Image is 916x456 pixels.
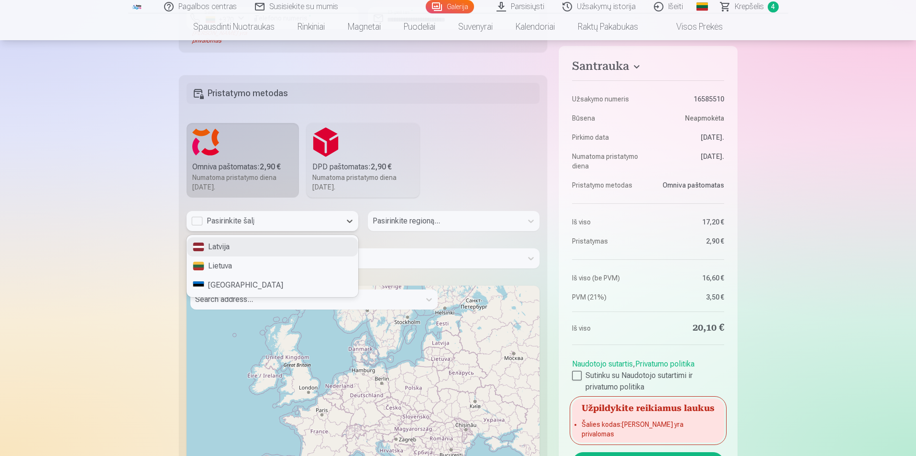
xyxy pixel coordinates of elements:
dd: [DATE]. [653,133,724,142]
dd: Omniva paštomatas [653,180,724,190]
span: 4 [768,1,779,12]
button: Santrauka [572,59,724,77]
div: , [572,355,724,393]
a: Magnetai [336,13,392,40]
a: Privatumo politika [635,359,695,368]
a: Puodeliai [392,13,447,40]
a: Naudotojo sutartis [572,359,633,368]
b: 2,90 € [371,162,392,171]
dd: 17,20 € [653,217,724,227]
a: Suvenyrai [447,13,504,40]
div: Numatoma pristatymo diena [DATE]. [312,173,414,192]
div: Pasirinkite šalį [191,215,336,227]
dt: Pirkimo data [572,133,643,142]
dd: [DATE]. [653,152,724,171]
dd: 20,10 € [653,322,724,335]
dt: Pristatymo metodas [572,180,643,190]
dt: Numatoma pristatymo diena [572,152,643,171]
li: Šalies kodas : [PERSON_NAME] yra privalomas [582,420,714,439]
dt: Pristatymas [572,236,643,246]
img: /fa5 [132,4,143,10]
a: Spausdinti nuotraukas [182,13,286,40]
a: Kalendoriai [504,13,566,40]
dt: Užsakymo numeris [572,94,643,104]
div: [GEOGRAPHIC_DATA] [187,276,358,295]
div: Numatoma pristatymo diena [DATE]. [192,173,294,192]
dt: Iš viso [572,217,643,227]
dt: Būsena [572,113,643,123]
span: Neapmokėta [685,113,724,123]
span: Krepšelis [735,1,764,12]
a: Rinkiniai [286,13,336,40]
dd: 16,60 € [653,273,724,283]
dt: Iš viso [572,322,643,335]
div: Lietuva [187,256,358,276]
div: Latvija [187,237,358,256]
h5: Užpildykite reikiamus laukus [572,399,724,416]
div: DPD paštomatas : [312,161,414,173]
dd: 16585510 [653,94,724,104]
dd: 3,50 € [653,292,724,302]
dt: PVM (21%) [572,292,643,302]
div: Omniva paštomatas : [192,161,294,173]
dd: 2,90 € [653,236,724,246]
h5: Pristatymo metodas [187,83,540,104]
a: Raktų pakabukas [566,13,650,40]
a: Visos prekės [650,13,734,40]
b: 2,90 € [260,162,281,171]
dt: Iš viso (be PVM) [572,273,643,283]
label: Sutinku su Naudotojo sutartimi ir privatumo politika [572,370,724,393]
